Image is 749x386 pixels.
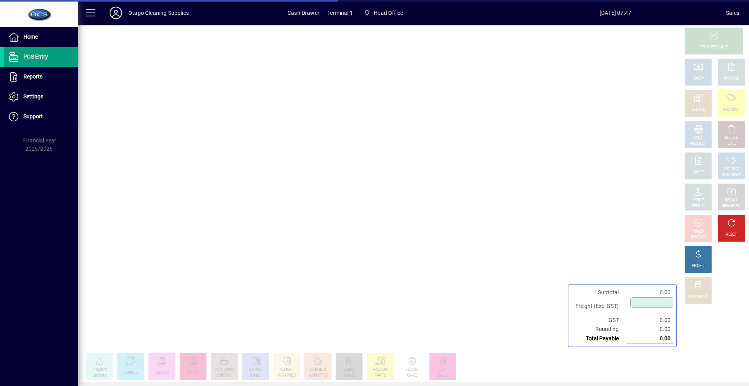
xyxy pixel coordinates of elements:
span: Terminal 1 [327,7,353,19]
td: Freight (Excl GST) [572,297,627,316]
div: CS1402 [155,370,169,376]
div: LINE [728,141,735,147]
div: MISC [694,135,703,141]
div: VACUUM [373,367,389,373]
div: DELETE [725,135,738,141]
span: Reports [23,73,43,80]
div: JUMBO [249,373,263,379]
span: Settings [23,93,43,100]
span: Head Office [374,7,403,19]
div: BAGS [344,373,354,379]
span: Cash Drawer [288,7,319,19]
td: Subtotal [572,288,627,297]
div: Fragrant [92,367,106,373]
td: Total Payable [572,334,627,343]
span: [DATE] 07:47 [505,7,726,19]
div: CASH [693,76,703,82]
td: 0.00 [627,334,673,343]
div: ECO [439,367,447,373]
div: CS1421 [186,370,200,376]
div: INVOICES [723,203,740,209]
div: CARE [407,373,416,379]
div: Sachets [92,373,106,379]
span: POS Entry [23,53,48,60]
div: 2HPDC1 [217,373,232,379]
div: 8ARNBIS [310,367,326,373]
td: GST [572,316,627,325]
div: INVOICE [691,235,705,240]
div: EFTPOS [691,107,706,113]
div: BAGS [438,373,448,379]
span: Head Office [361,6,406,20]
span: Home [23,34,38,40]
td: 0.00 [627,316,673,325]
div: PROCESS SALE [700,44,728,50]
div: DISCOUNT [689,294,708,300]
div: CS7006 [249,367,262,373]
div: Sales [726,7,739,19]
div: PARTS [374,373,387,379]
div: CS1055 [124,370,137,376]
div: TUFFIE [343,367,355,373]
div: CS1001 [280,367,293,373]
div: ARNOTTS [309,373,327,379]
td: Rounding [572,325,627,334]
span: Support [23,113,43,119]
a: Home [4,27,78,47]
div: PRODUCT [722,166,740,172]
div: SELECT [692,203,705,209]
div: PRODUCT [722,107,740,113]
div: HOT CHOC [215,367,234,373]
button: Profile [103,6,128,20]
div: RESET [726,232,737,238]
div: PRODUCT [689,141,707,147]
div: RECALL [725,197,738,203]
a: Support [4,107,78,126]
td: 0.00 [627,288,673,297]
div: NOTE [693,169,703,175]
div: HOLD [693,229,703,235]
div: WRAPPED [278,373,296,379]
div: FLOOR [405,367,418,373]
div: SUMMARY [722,172,741,178]
div: Otago Cleaning Supplies [128,7,189,19]
div: CHARGE [724,76,739,82]
div: PROFIT [692,263,705,269]
td: 0.00 [627,325,673,334]
a: Reports [4,67,78,87]
div: PRICE [693,197,704,203]
a: Settings [4,87,78,107]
